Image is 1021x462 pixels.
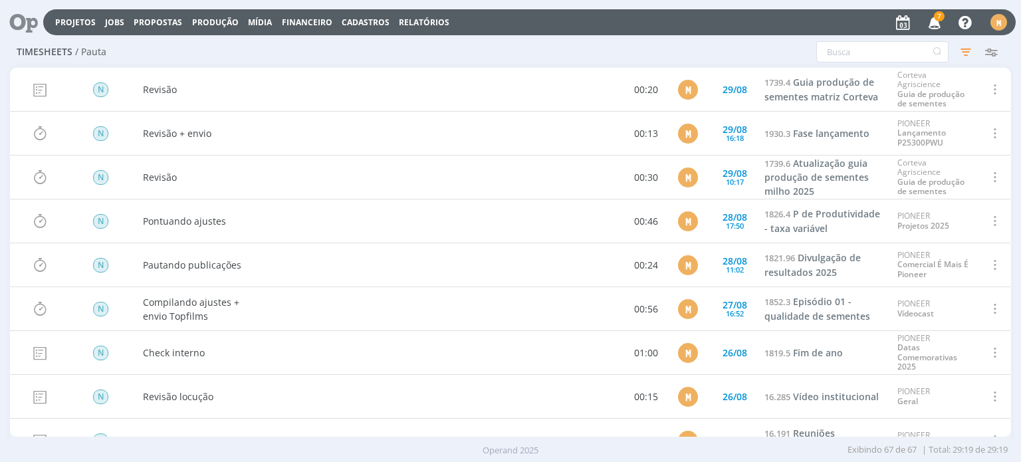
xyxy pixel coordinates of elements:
[282,17,332,28] a: Financeiro
[898,158,971,197] div: Corteva Agriscience
[635,258,659,272] a: 00:24
[765,128,791,140] span: 1930.3
[898,119,971,148] div: PIONEER
[192,17,239,28] a: Produção
[93,258,108,273] span: N
[75,47,106,58] span: / Pauta
[765,427,885,455] a: 16.191Reuniões atendimento Pioneer
[765,209,791,221] span: 1826.4
[723,213,747,222] div: 28/08
[765,157,869,198] span: Atualização guia produção de sementes milho 2025
[679,168,699,187] div: M
[93,82,108,97] span: N
[726,266,744,273] div: 11:02
[765,252,861,279] span: Divulgação de resultados 2025
[93,302,108,316] span: N
[399,17,449,28] a: Relatórios
[342,17,390,28] span: Cadastros
[143,82,177,96] a: Revisão
[723,392,747,402] div: 26/08
[134,17,182,28] span: Propostas
[765,295,885,324] a: 1852.3Episódio 01 - qualidade de sementes
[395,17,453,28] button: Relatórios
[130,17,186,28] button: Propostas
[679,80,699,100] div: M
[898,431,931,450] div: PIONEER
[726,222,744,229] div: 17:50
[723,436,747,445] div: 26/08
[55,17,96,28] a: Projetos
[898,220,950,231] a: Projetos 2025
[920,11,947,35] button: 7
[765,77,791,89] span: 1739.4
[898,396,919,407] a: Geral
[898,342,958,372] a: Datas Comemorativas 2025
[765,208,881,235] span: P de Produtividade - taxa variável
[898,308,935,319] a: Vídeocast
[188,17,243,28] button: Produção
[765,126,870,141] a: 1930.3Fase lançamento
[248,17,272,28] a: Mídia
[765,296,791,308] span: 1852.3
[51,17,100,28] button: Projetos
[101,17,128,28] button: Jobs
[679,255,699,275] div: M
[93,390,108,404] span: N
[93,214,108,229] span: N
[898,387,931,406] div: PIONEER
[723,300,747,310] div: 27/08
[898,88,965,109] a: Guia de produção de sementes
[635,433,659,447] a: 00:41
[679,211,699,231] div: M
[143,433,222,447] a: Reunião de pauta
[635,346,659,360] a: 01:00
[848,443,1008,457] span: | Total: 29:19 de 29:19
[726,178,744,185] div: 10:17
[898,128,947,148] a: Lançamento P25300PWU
[816,41,949,62] input: Busca
[635,214,659,228] a: 00:46
[635,390,659,404] a: 00:15
[898,299,935,318] div: PIONEER
[990,11,1008,34] button: M
[898,70,971,109] div: Corteva Agriscience
[143,214,226,228] a: Pontuando ajustes
[794,346,844,359] span: Fim de ano
[794,390,879,403] span: Vídeo institucional
[723,85,747,94] div: 29/08
[723,125,747,134] div: 29/08
[898,259,969,280] a: Comercial É Mais É Pioneer
[679,387,699,407] div: M
[105,17,124,28] a: Jobs
[934,11,945,21] span: 7
[726,310,744,317] div: 16:52
[143,170,177,184] a: Revisão
[898,334,971,372] div: PIONEER
[765,391,791,403] span: 16.285
[93,433,108,448] span: N
[765,76,885,104] a: 1739.4Guia produção de sementes matriz Corteva
[93,126,108,141] span: N
[635,126,659,140] a: 00:13
[635,302,659,316] a: 00:56
[679,299,699,319] div: M
[765,427,862,455] span: Reuniões atendimento Pioneer
[679,343,699,363] div: M
[17,47,72,58] span: Timesheets
[93,346,108,360] span: N
[990,14,1007,31] div: M
[723,169,747,178] div: 29/08
[765,76,879,104] span: Guia produção de sementes matriz Corteva
[143,258,241,272] a: Pautando publicações
[765,346,844,360] a: 1819.5Fim de ano
[723,348,747,358] div: 26/08
[765,390,879,404] a: 16.285Vídeo institucional
[93,170,108,185] span: N
[898,176,965,197] a: Guia de produção de sementes
[635,82,659,96] a: 00:20
[679,431,699,451] div: M
[765,428,791,440] span: 16.191
[794,127,870,140] span: Fase lançamento
[765,156,885,199] a: 1739.6Atualização guia produção de sementes milho 2025
[765,251,885,280] a: 1821.96Divulgação de resultados 2025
